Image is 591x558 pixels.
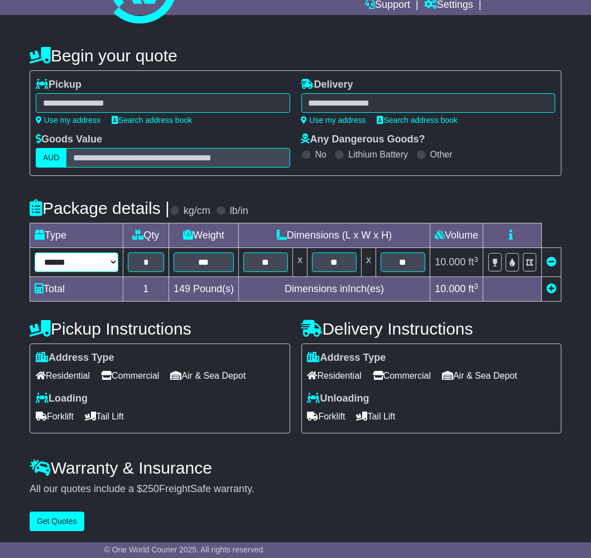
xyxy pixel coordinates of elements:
a: Use my address [301,116,366,125]
h4: Delivery Instructions [301,319,562,338]
td: Pound(s) [169,277,238,302]
span: ft [468,256,478,268]
a: Search address book [377,116,458,125]
label: Delivery [301,79,353,91]
span: Tail Lift [85,408,124,425]
span: 250 [142,483,159,494]
span: Residential [307,367,362,384]
span: Tail Lift [357,408,396,425]
sup: 3 [474,282,478,290]
span: Residential [36,367,90,384]
a: Use my address [36,116,100,125]
span: 10.000 [435,283,465,294]
a: Search address book [112,116,192,125]
label: Address Type [36,352,114,364]
a: Add new item [546,283,556,294]
td: x [362,248,376,277]
td: Dimensions in Inch(es) [239,277,430,302]
span: Air & Sea Depot [442,367,517,384]
label: Loading [36,393,88,405]
label: kg/cm [184,205,210,217]
label: Any Dangerous Goods? [301,133,425,146]
h4: Begin your quote [30,46,561,65]
td: 1 [123,277,169,302]
td: Total [30,277,123,302]
div: All our quotes include a $ FreightSafe warranty. [30,483,561,495]
label: Unloading [307,393,369,405]
td: x [293,248,307,277]
sup: 3 [474,255,478,264]
span: ft [468,283,478,294]
label: Goods Value [36,133,102,146]
span: Forklift [307,408,345,425]
span: 10.000 [435,256,465,268]
span: Commercial [373,367,431,384]
label: Address Type [307,352,386,364]
h4: Warranty & Insurance [30,459,561,477]
a: Remove this item [546,256,556,268]
h4: Package details | [30,199,170,217]
td: Weight [169,223,238,248]
span: Air & Sea Depot [170,367,246,384]
span: © One World Courier 2025. All rights reserved. [104,545,266,554]
label: Pickup [36,79,81,91]
td: Volume [430,223,483,248]
label: lb/in [230,205,248,217]
label: No [315,149,326,160]
span: 149 [174,283,190,294]
label: Other [430,149,453,160]
label: Lithium Battery [348,149,408,160]
button: Get Quotes [30,512,84,531]
h4: Pickup Instructions [30,319,290,338]
td: Dimensions (L x W x H) [239,223,430,248]
td: Type [30,223,123,248]
td: Qty [123,223,169,248]
span: Commercial [101,367,159,384]
label: AUD [36,148,67,168]
span: Forklift [36,408,74,425]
